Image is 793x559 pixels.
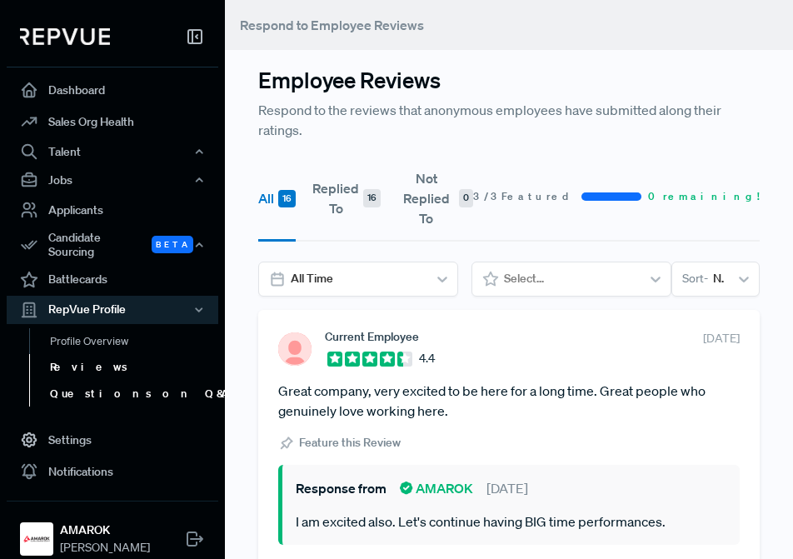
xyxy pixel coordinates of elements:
div: Candidate Sourcing [7,226,218,264]
span: AMAROK [400,478,473,498]
p: I am excited also. Let's continue having BIG time performances. [296,512,726,532]
span: [DATE] [703,330,740,347]
span: 3 / 3 Featured [473,189,575,204]
a: Notifications [7,456,218,487]
div: 16 [363,189,381,207]
span: Current Employee [325,330,419,343]
strong: AMAROK [60,522,150,539]
article: Great company, very excited to be here for a long time. Great people who genuinely love working h... [278,381,740,421]
span: 4.4 [419,350,435,367]
button: Not Replied To 0 [397,155,473,242]
span: Response from [296,478,387,498]
a: Reviews [29,354,241,381]
span: [PERSON_NAME] [60,539,150,557]
a: Questions on Q&A [29,381,241,407]
span: Respond to Employee Reviews [240,17,424,33]
a: Settings [7,424,218,456]
img: RepVue [20,28,110,45]
button: All 16 [258,155,296,242]
a: Sales Org Health [7,106,218,137]
button: Candidate Sourcing Beta [7,226,218,264]
div: 0 [459,189,473,207]
div: 16 [278,190,296,208]
a: Battlecards [7,264,218,296]
button: RepVue Profile [7,296,218,324]
a: Dashboard [7,74,218,106]
button: Jobs [7,166,218,194]
h3: Employee Reviews [258,67,760,93]
img: AMAROK [23,526,50,552]
p: Respond to the reviews that anonymous employees have submitted along their ratings. [258,100,760,140]
span: 0 remaining! [648,189,760,204]
a: Profile Overview [29,328,241,355]
button: Talent [7,137,218,166]
span: Sort - [682,270,708,287]
a: Applicants [7,194,218,226]
span: Beta [152,236,193,253]
span: [DATE] [486,478,528,498]
button: Replied To 16 [312,155,381,242]
span: Feature this Review [299,434,401,452]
